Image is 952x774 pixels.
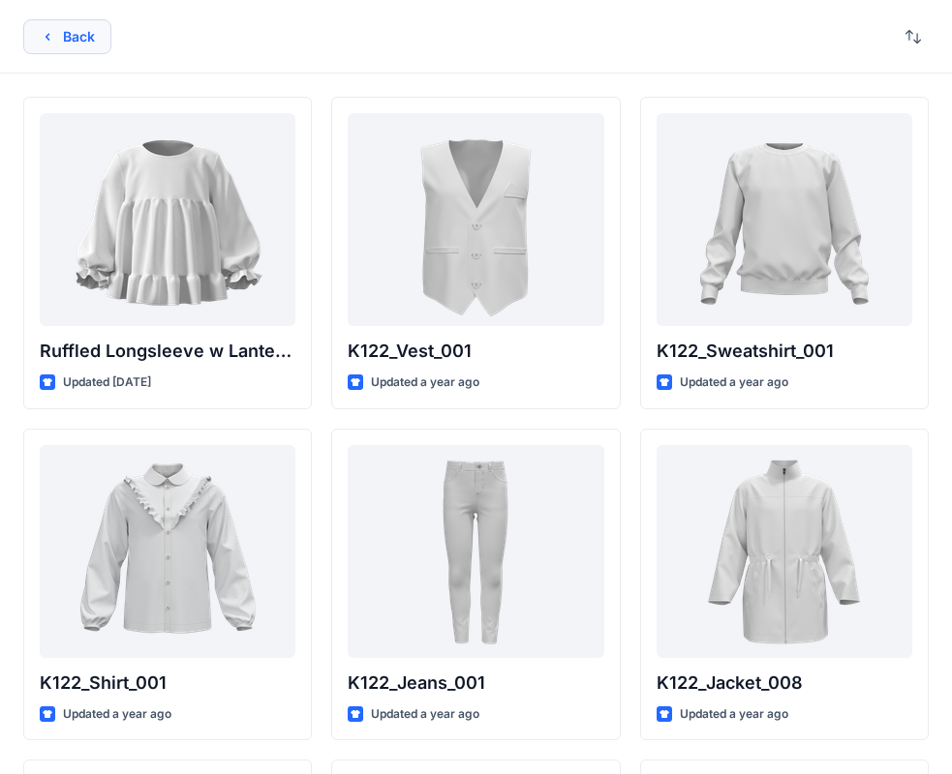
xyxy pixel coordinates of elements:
p: K122_Vest_001 [348,338,603,365]
a: K122_Jeans_001 [348,445,603,658]
a: K122_Vest_001 [348,113,603,326]
p: K122_Jeans_001 [348,670,603,697]
a: K122_Shirt_001 [40,445,295,658]
p: Updated a year ago [371,372,479,393]
a: K122_Jacket_008 [657,445,912,658]
button: Back [23,19,111,54]
p: Updated a year ago [371,704,479,725]
p: Ruffled Longsleeve w Lantern Sleeve [40,338,295,365]
p: Updated [DATE] [63,372,151,393]
p: Updated a year ago [680,372,788,393]
p: K122_Jacket_008 [657,670,912,697]
p: K122_Sweatshirt_001 [657,338,912,365]
p: Updated a year ago [63,704,171,725]
a: Ruffled Longsleeve w Lantern Sleeve [40,113,295,326]
p: K122_Shirt_001 [40,670,295,697]
p: Updated a year ago [680,704,788,725]
a: K122_Sweatshirt_001 [657,113,912,326]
